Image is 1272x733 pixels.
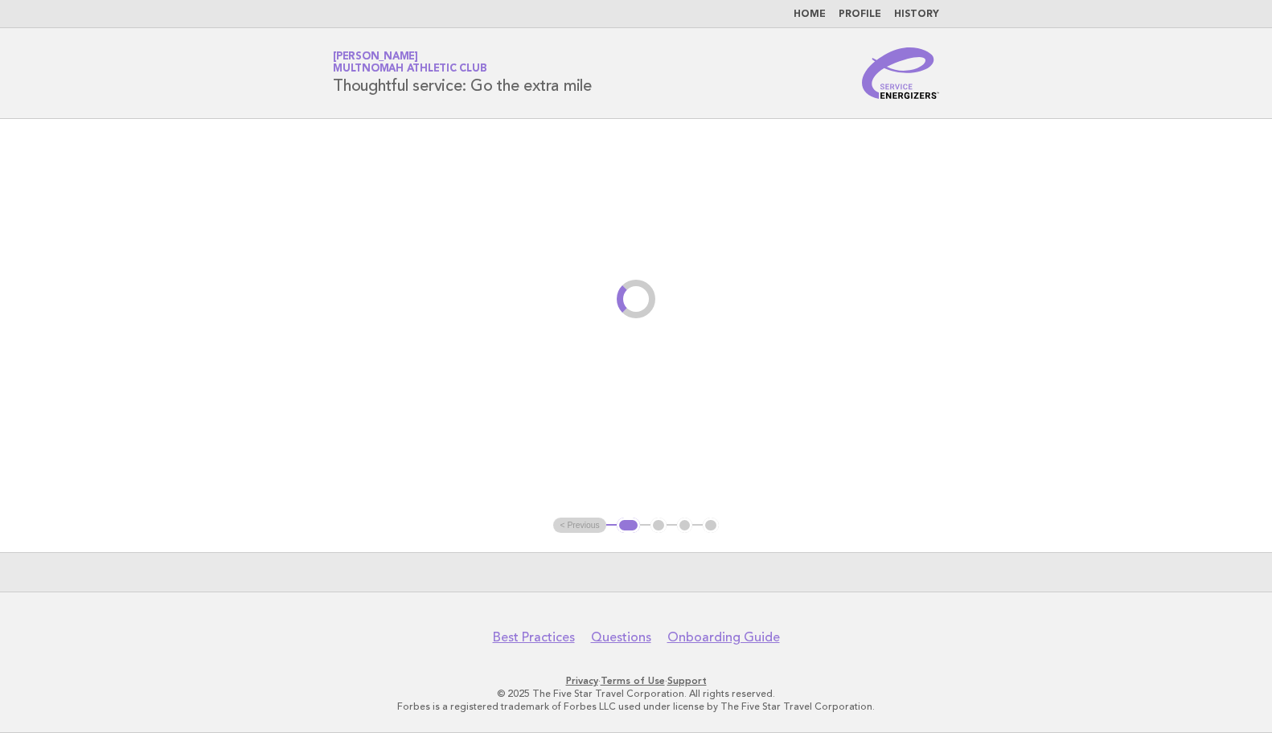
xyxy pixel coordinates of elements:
[333,52,592,94] h1: Thoughtful service: Go the extra mile
[566,675,598,686] a: Privacy
[144,674,1128,687] p: · ·
[667,675,707,686] a: Support
[601,675,665,686] a: Terms of Use
[862,47,939,99] img: Service Energizers
[794,10,826,19] a: Home
[591,629,651,645] a: Questions
[333,51,486,74] a: [PERSON_NAME]Multnomah Athletic Club
[894,10,939,19] a: History
[667,629,780,645] a: Onboarding Guide
[144,687,1128,700] p: © 2025 The Five Star Travel Corporation. All rights reserved.
[144,700,1128,713] p: Forbes is a registered trademark of Forbes LLC used under license by The Five Star Travel Corpora...
[493,629,575,645] a: Best Practices
[333,64,486,75] span: Multnomah Athletic Club
[839,10,881,19] a: Profile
